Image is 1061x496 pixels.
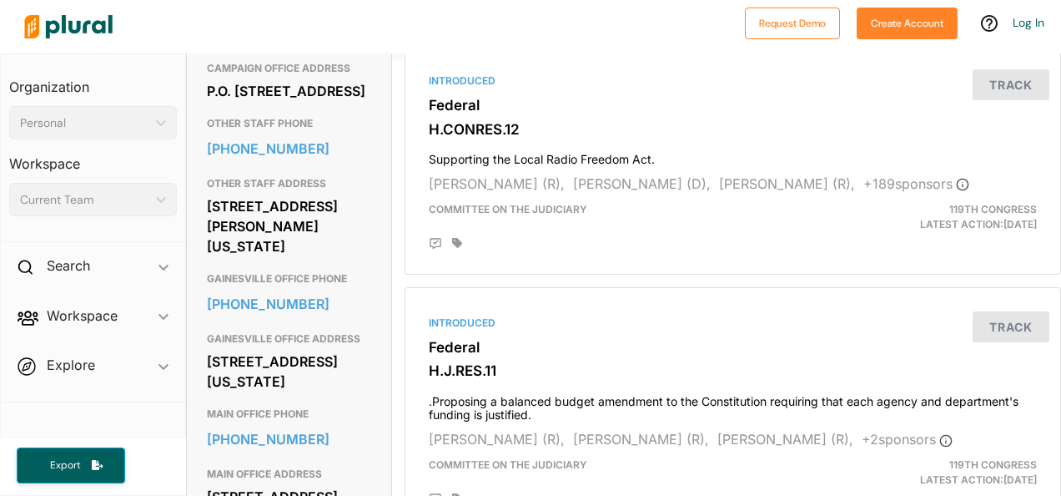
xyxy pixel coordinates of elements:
h3: CAMPAIGN OFFICE ADDRESS [207,58,371,78]
button: Export [17,448,125,483]
h3: MAIN OFFICE ADDRESS [207,464,371,484]
span: Committee on the Judiciary [429,203,587,215]
div: Personal [20,114,149,132]
h3: Organization [9,63,177,99]
a: [PHONE_NUMBER] [207,136,371,161]
a: Log In [1013,15,1044,30]
span: [PERSON_NAME] (R), [573,431,709,448]
span: [PERSON_NAME] (R), [717,431,853,448]
div: P.O. [STREET_ADDRESS] [207,78,371,104]
h3: OTHER STAFF ADDRESS [207,174,371,194]
button: Request Demo [745,8,840,39]
div: Latest Action: [DATE] [838,202,1049,232]
a: Request Demo [745,13,840,31]
h4: Supporting the Local Radio Freedom Act. [429,144,1037,167]
div: Introduced [429,316,1037,331]
span: [PERSON_NAME] (R), [429,175,565,192]
span: 119th Congress [949,203,1037,215]
span: 119th Congress [949,458,1037,471]
div: Introduced [429,73,1037,89]
div: Add tags [452,237,462,249]
div: [STREET_ADDRESS][US_STATE] [207,349,371,394]
h3: OTHER STAFF PHONE [207,114,371,134]
button: Track [973,311,1049,342]
h3: H.CONRES.12 [429,121,1037,138]
div: [STREET_ADDRESS][PERSON_NAME][US_STATE] [207,194,371,259]
div: Latest Action: [DATE] [838,458,1049,488]
button: Create Account [857,8,958,39]
div: Current Team [20,191,149,209]
h3: Federal [429,97,1037,114]
span: Export [38,458,92,473]
button: Track [973,69,1049,100]
span: [PERSON_NAME] (R), [429,431,565,448]
a: Create Account [857,13,958,31]
a: [PHONE_NUMBER] [207,427,371,452]
span: + 189 sponsor s [863,175,969,192]
span: + 2 sponsor s [862,431,953,448]
h3: H.J.RES.11 [429,362,1037,379]
h3: GAINESVILLE OFFICE ADDRESS [207,329,371,349]
h3: Federal [429,339,1037,356]
span: Committee on the Judiciary [429,458,587,471]
span: [PERSON_NAME] (R), [719,175,855,192]
span: [PERSON_NAME] (D), [573,175,711,192]
h3: MAIN OFFICE PHONE [207,404,371,424]
a: [PHONE_NUMBER] [207,291,371,316]
h3: Workspace [9,139,177,176]
h2: Search [47,256,90,275]
div: Add Position Statement [429,237,442,251]
h3: GAINESVILLE OFFICE PHONE [207,269,371,289]
h4: .Proposing a balanced budget amendment to the Constitution requiring that each agency and departm... [429,387,1037,423]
